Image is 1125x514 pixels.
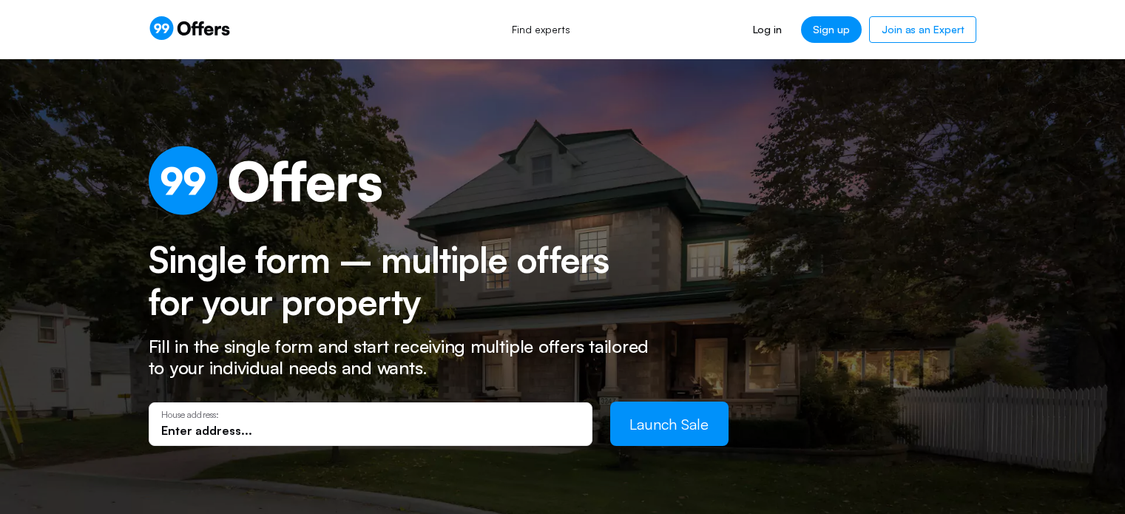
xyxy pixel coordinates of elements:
a: Log in [741,16,794,43]
a: Find experts [496,13,587,46]
input: Enter address... [161,422,580,439]
button: Launch Sale [610,402,729,446]
a: Sign up [801,16,862,43]
p: Fill in the single form and start receiving multiple offers tailored to your individual needs and... [149,336,666,379]
h2: Single form – multiple offers for your property [149,239,641,324]
span: Launch Sale [629,415,709,433]
iframe: Tidio Chat [1049,408,1118,477]
p: House address: [161,410,580,420]
a: Join as an Expert [869,16,976,43]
